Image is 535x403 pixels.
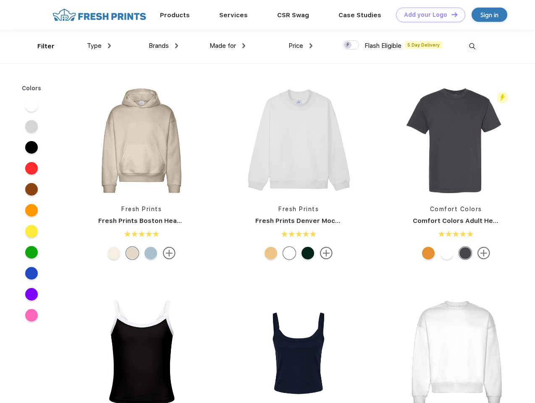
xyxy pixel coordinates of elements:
img: func=resize&h=266 [400,85,512,196]
div: Filter [37,42,55,51]
div: Colors [16,84,48,93]
span: Brands [149,42,169,50]
a: Sign in [472,8,507,22]
div: Citrus [422,247,435,259]
span: Type [87,42,102,50]
span: Made for [210,42,236,50]
a: Fresh Prints [121,206,162,212]
img: func=resize&h=266 [86,85,197,196]
div: Sign in [480,10,498,20]
span: 5 Day Delivery [405,41,442,49]
a: Fresh Prints Denver Mock Neck Heavyweight Sweatshirt [255,217,438,225]
img: dropdown.png [309,43,312,48]
span: Flash Eligible [365,42,401,50]
a: Fresh Prints [278,206,319,212]
span: Price [288,42,303,50]
div: Buttermilk [108,247,120,259]
div: White [283,247,296,259]
a: Products [160,11,190,19]
a: Comfort Colors [430,206,482,212]
div: Bahama Yellow [265,247,277,259]
img: DT [451,12,457,17]
div: White [441,247,453,259]
img: flash_active_toggle.svg [497,92,508,103]
img: more.svg [163,247,176,259]
div: Slate Blue [144,247,157,259]
img: desktop_search.svg [465,39,479,53]
a: Fresh Prints Boston Heavyweight Hoodie [98,217,231,225]
div: Graphite [459,247,472,259]
div: Add your Logo [404,11,447,18]
img: fo%20logo%202.webp [50,8,149,22]
img: more.svg [477,247,490,259]
div: Sand [126,247,139,259]
img: dropdown.png [242,43,245,48]
img: more.svg [320,247,333,259]
img: dropdown.png [108,43,111,48]
img: dropdown.png [175,43,178,48]
div: Forest Green [302,247,314,259]
img: func=resize&h=266 [243,85,354,196]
